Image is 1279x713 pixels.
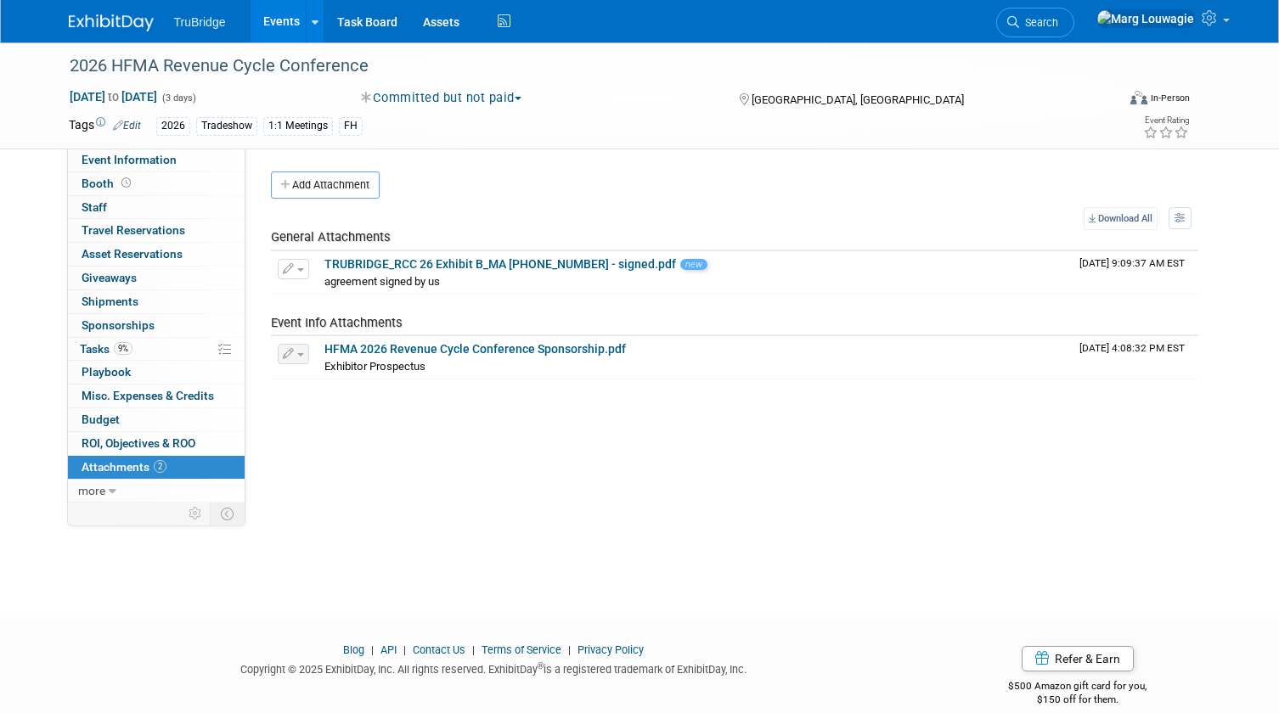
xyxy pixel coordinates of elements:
img: Marg Louwagie [1096,9,1195,28]
button: Add Attachment [271,171,380,199]
span: | [367,643,378,656]
span: Upload Timestamp [1079,342,1185,354]
div: Tradeshow [196,117,257,135]
span: General Attachments [271,229,391,244]
a: API [380,643,397,656]
span: Search [1019,16,1058,29]
a: Download All [1084,207,1158,230]
a: ROI, Objectives & ROO [68,432,245,455]
a: Edit [113,120,141,132]
button: Committed but not paid [355,89,528,107]
div: 2026 [156,117,190,135]
td: Personalize Event Tab Strip [181,502,211,525]
span: more [78,484,105,497]
span: 2 [154,460,166,473]
span: Travel Reservations [82,223,185,237]
a: Sponsorships [68,314,245,337]
span: Staff [82,200,107,214]
div: Event Rating [1143,116,1189,125]
sup: ® [538,661,544,671]
span: [GEOGRAPHIC_DATA], [GEOGRAPHIC_DATA] [752,93,964,106]
div: $500 Amazon gift card for you, [944,668,1211,707]
div: 1:1 Meetings [263,117,333,135]
a: TRUBRIDGE_RCC 26 Exhibit B_MA [PHONE_NUMBER] - signed.pdf [324,257,676,271]
span: to [105,90,121,104]
span: | [399,643,410,656]
span: Booth [82,177,134,190]
span: agreement signed by us [324,275,440,288]
span: Giveaways [82,271,137,284]
div: In-Person [1150,92,1190,104]
span: TruBridge [174,15,226,29]
span: [DATE] [DATE] [69,89,158,104]
span: 9% [114,342,132,355]
span: (3 days) [161,93,196,104]
a: HFMA 2026 Revenue Cycle Conference Sponsorship.pdf [324,342,626,356]
a: Terms of Service [482,643,561,656]
span: Asset Reservations [82,247,183,261]
span: Misc. Expenses & Credits [82,389,214,402]
a: Asset Reservations [68,243,245,266]
a: Refer & Earn [1022,646,1134,671]
td: Tags [69,116,141,136]
td: Upload Timestamp [1073,251,1198,294]
span: Event Information [82,153,177,166]
a: Search [996,8,1074,37]
span: Event Info Attachments [271,315,403,330]
span: Booth not reserved yet [118,177,134,189]
a: Playbook [68,361,245,384]
div: FH [339,117,363,135]
span: Sponsorships [82,318,155,332]
a: Event Information [68,149,245,171]
div: $150 off for them. [944,693,1211,707]
div: 2026 HFMA Revenue Cycle Conference [64,51,1095,81]
img: ExhibitDay [69,14,154,31]
span: Shipments [82,295,138,308]
span: Attachments [82,460,166,474]
span: Budget [82,413,120,426]
span: Exhibitor Prospectus [324,360,425,373]
a: Booth [68,172,245,195]
a: Blog [343,643,364,656]
td: Toggle Event Tabs [210,502,245,525]
a: more [68,480,245,502]
a: Privacy Policy [578,643,644,656]
span: Tasks [80,342,132,356]
a: Budget [68,408,245,431]
a: Tasks9% [68,338,245,361]
span: | [468,643,479,656]
img: Format-Inperson.png [1130,91,1147,104]
td: Upload Timestamp [1073,336,1198,379]
div: Copyright © 2025 ExhibitDay, Inc. All rights reserved. ExhibitDay is a registered trademark of Ex... [69,658,919,677]
span: new [680,259,707,270]
span: | [564,643,575,656]
span: Upload Timestamp [1079,257,1185,269]
div: Event Format [1024,88,1190,114]
a: Contact Us [413,643,465,656]
a: Travel Reservations [68,219,245,242]
a: Shipments [68,290,245,313]
span: ROI, Objectives & ROO [82,436,195,450]
a: Attachments2 [68,456,245,479]
a: Misc. Expenses & Credits [68,385,245,407]
span: Playbook [82,365,131,379]
a: Giveaways [68,267,245,289]
a: Staff [68,196,245,219]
